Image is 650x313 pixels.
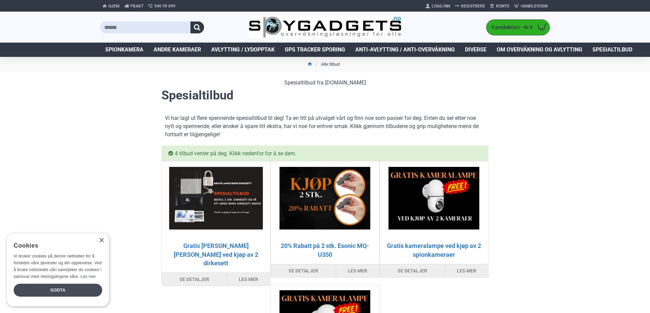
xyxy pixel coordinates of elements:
[100,43,149,57] a: Spionkamera
[512,1,550,12] a: Handlevogn
[211,46,275,54] span: Avlytting / Lydopptak
[486,24,534,31] span: 0 produkt(er) - Kr 0
[154,46,201,54] span: Andre kameraer
[461,3,485,9] span: Registrere
[14,284,102,297] div: Godta
[249,16,402,38] img: SpyGadgets.no
[521,3,547,9] span: Handlevogn
[278,241,372,259] a: 20% Rabatt på 2 stk. Esonic MQ-U350
[460,43,492,57] a: Diverse
[432,3,450,9] span: Logg Inn
[14,238,98,253] div: Cookies
[284,79,366,87] span: Spesialtilbud fra [DOMAIN_NAME]
[592,46,632,54] span: Spesialtilbud
[280,43,350,57] a: GPS Tracker Sporing
[149,43,206,57] a: Andre kameraer
[169,241,263,267] a: Gratis [PERSON_NAME] [PERSON_NAME] ved kjøp av 2 dirkesett
[14,254,102,279] span: Vi bruker cookies på denne nettsiden for å forbedre våre tjenester og din opplevelse. Ved å bruke...
[350,43,460,57] a: Anti-avlytting / Anti-overvåkning
[276,167,374,230] img: 20% Rabatt på 2 stk. Esonic MQ-U350
[423,1,452,12] a: Logg Inn
[487,1,512,12] a: Konto
[162,273,227,286] button: Se detaljer
[465,46,486,54] span: Diverse
[161,87,489,104] h1: Spesialtilbud
[445,264,488,277] a: Les mer
[452,1,487,12] a: Registrere
[285,46,345,54] span: GPS Tracker Sporing
[108,3,120,9] span: Hjem
[99,238,104,243] div: Close
[227,273,270,286] a: Les mer
[492,43,587,57] a: Om overvåkning og avlytting
[380,264,445,277] button: Se detaljer
[130,3,143,9] span: Frakt
[497,46,582,54] span: Om overvåkning og avlytting
[206,43,280,57] a: Avlytting / Lydopptak
[154,3,175,9] span: 940 99 099
[80,274,96,279] a: Les mer, opens a new window
[486,20,550,35] a: 0 produkt(er) - Kr 0
[336,264,379,277] a: Les mer
[167,167,265,230] img: Gratis James Bond Dirkesett ved kjøp av 2 dirkesett
[385,167,483,230] img: Gratis kameralampe ved kjøp av 2 spionkameraer
[161,145,489,161] div: 4 tilbud venter på deg. Klikk nedenfor for å se dem.
[587,43,637,57] a: Spesialtilbud
[161,111,489,142] p: Vi har lagt ut flere spennende spesialtilbud til deg! Ta en titt på utvalget vårt og finn noe som...
[105,46,143,54] span: Spionkamera
[387,241,481,259] a: Gratis kameralampe ved kjøp av 2 spionkameraer
[271,264,336,277] button: Se detaljer
[496,3,509,9] span: Konto
[355,46,455,54] span: Anti-avlytting / Anti-overvåkning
